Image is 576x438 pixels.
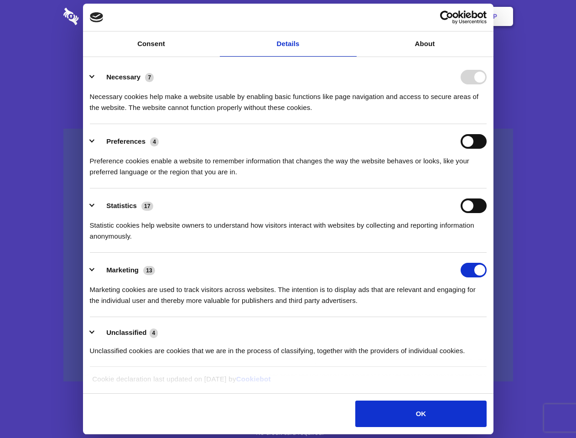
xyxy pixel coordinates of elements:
div: Cookie declaration last updated on [DATE] by [85,374,491,391]
button: Preferences (4) [90,134,165,149]
button: OK [355,401,486,427]
label: Marketing [106,266,139,274]
a: Details [220,31,357,57]
span: 4 [150,328,158,338]
h4: Auto-redaction of sensitive data, encrypted data sharing and self-destructing private chats. Shar... [63,83,513,113]
a: Login [414,2,453,31]
div: Necessary cookies help make a website usable by enabling basic functions like page navigation and... [90,84,487,113]
span: 13 [143,266,155,275]
label: Statistics [106,202,137,209]
h1: Eliminate Slack Data Loss. [63,41,513,74]
a: Pricing [268,2,307,31]
a: About [357,31,493,57]
div: Statistic cookies help website owners to understand how visitors interact with websites by collec... [90,213,487,242]
button: Statistics (17) [90,198,159,213]
span: 7 [145,73,154,82]
a: Contact [370,2,412,31]
a: Wistia video thumbnail [63,129,513,382]
a: Cookiebot [236,375,271,383]
div: Unclassified cookies are cookies that we are in the process of classifying, together with the pro... [90,339,487,356]
button: Unclassified (4) [90,327,164,339]
img: logo-wordmark-white-trans-d4663122ce5f474addd5e946df7df03e33cb6a1c49d2221995e7729f52c070b2.svg [63,8,141,25]
div: Preference cookies enable a website to remember information that changes the way the website beha... [90,149,487,177]
iframe: Drift Widget Chat Controller [530,392,565,427]
button: Marketing (13) [90,263,161,277]
a: Usercentrics Cookiebot - opens in a new window [407,10,487,24]
button: Necessary (7) [90,70,160,84]
label: Necessary [106,73,140,81]
a: Consent [83,31,220,57]
div: Marketing cookies are used to track visitors across websites. The intention is to display ads tha... [90,277,487,306]
span: 4 [150,137,159,146]
span: 17 [141,202,153,211]
label: Preferences [106,137,145,145]
img: logo [90,12,104,22]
